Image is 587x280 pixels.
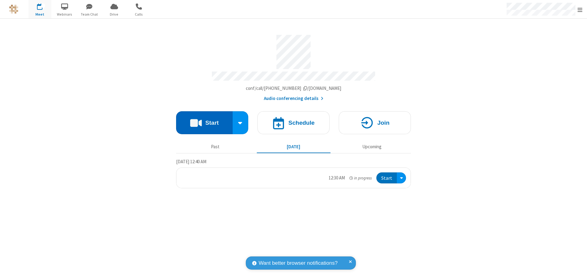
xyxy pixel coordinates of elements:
[246,85,341,92] button: Copy my meeting room linkCopy my meeting room link
[179,141,252,153] button: Past
[288,120,315,126] h4: Schedule
[9,5,18,14] img: QA Selenium DO NOT DELETE OR CHANGE
[349,175,372,181] em: in progress
[103,12,126,17] span: Drive
[78,12,101,17] span: Team Chat
[233,111,249,134] div: Start conference options
[377,120,389,126] h4: Join
[339,111,411,134] button: Join
[176,30,411,102] section: Account details
[176,158,411,189] section: Today's Meetings
[257,141,330,153] button: [DATE]
[397,172,406,184] div: Open menu
[572,264,582,276] iframe: Chat
[376,172,397,184] button: Start
[246,85,341,91] span: Copy my meeting room link
[335,141,409,153] button: Upcoming
[264,95,323,102] button: Audio conferencing details
[257,111,330,134] button: Schedule
[176,159,206,164] span: [DATE] 12:40 AM
[41,3,45,8] div: 1
[28,12,51,17] span: Meet
[329,175,345,182] div: 12:30 AM
[176,111,233,134] button: Start
[259,259,338,267] span: Want better browser notifications?
[205,120,219,126] h4: Start
[53,12,76,17] span: Webinars
[127,12,150,17] span: Calls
